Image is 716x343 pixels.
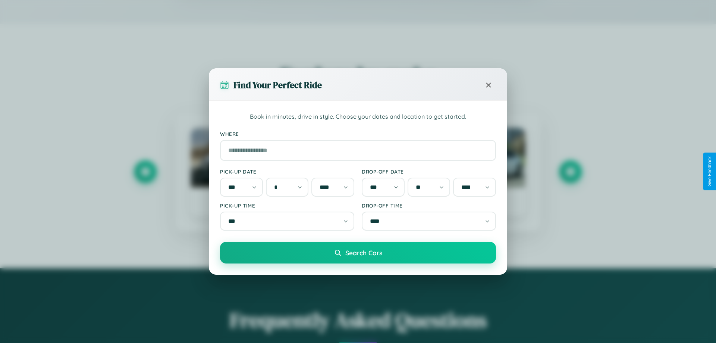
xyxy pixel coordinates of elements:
[220,131,496,137] label: Where
[220,168,354,175] label: Pick-up Date
[362,202,496,209] label: Drop-off Time
[233,79,322,91] h3: Find Your Perfect Ride
[220,202,354,209] label: Pick-up Time
[220,112,496,122] p: Book in minutes, drive in style. Choose your dates and location to get started.
[345,249,382,257] span: Search Cars
[362,168,496,175] label: Drop-off Date
[220,242,496,264] button: Search Cars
